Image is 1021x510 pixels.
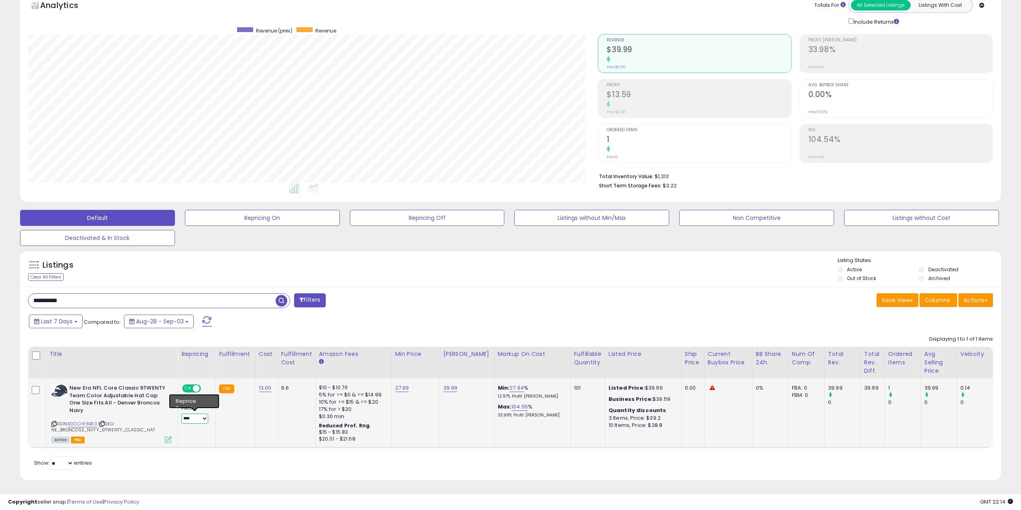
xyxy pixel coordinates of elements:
small: Prev: $0.00 [607,65,625,69]
a: 27.99 [395,384,409,392]
div: Totals For [814,2,846,9]
div: 39.99 [864,384,879,392]
div: Include Returns [842,17,909,26]
div: $20.01 - $21.68 [319,436,386,443]
span: Aug-28 - Sep-03 [136,317,184,325]
div: $15 - $15.83 [319,429,386,436]
div: $39.59 [609,396,675,403]
span: 2025-09-11 22:14 GMT [980,498,1013,506]
div: 10 Items, Price: $38.8 [609,422,675,429]
div: Clear All Filters [28,273,64,281]
span: Last 7 Days [41,317,73,325]
strong: Copyright [8,498,37,506]
b: Business Price: [609,395,653,403]
div: BB Share 24h. [756,350,785,367]
button: Repricing Off [350,210,505,226]
button: Listings without Cost [844,210,999,226]
a: Privacy Policy [104,498,139,506]
div: Fulfillment [219,350,252,358]
small: Prev: $0.00 [607,110,625,114]
li: $1,313 [599,171,987,181]
button: Deactivated & In Stock [20,230,175,246]
div: FBM: 0 [792,392,818,399]
button: Non Competitive [679,210,834,226]
p: 33.99% Profit [PERSON_NAME] [498,412,564,418]
div: Min Price [395,350,436,358]
div: Fulfillable Quantity [574,350,602,367]
h2: 33.98% [808,45,993,56]
button: Listings without Min/Max [514,210,669,226]
div: % [498,384,564,399]
div: 0 [924,399,957,406]
div: 1 [888,384,921,392]
b: Listed Price: [609,384,645,392]
div: [PERSON_NAME] [443,350,491,358]
h2: 104.54% [808,135,993,146]
div: Preset: [181,406,209,424]
div: $39.99 [609,384,675,392]
a: B0DCHF8BK3 [68,421,97,427]
span: Revenue [607,38,791,43]
div: Ship Price [685,350,701,367]
button: Repricing On [185,210,340,226]
span: Ordered Items [607,128,791,132]
div: Repricing [181,350,212,358]
button: Filters [294,293,325,307]
div: Ordered Items [888,350,917,367]
div: Current Buybox Price [708,350,749,367]
div: seller snap | | [8,498,139,506]
span: Revenue [315,27,336,34]
a: 27.94 [509,384,524,392]
div: 0.00 [685,384,698,392]
a: 13.00 [259,384,272,392]
span: Avg. Buybox Share [808,83,993,87]
p: Listing States: [838,257,1001,264]
div: Displaying 1 to 1 of 1 items [929,335,993,343]
span: Compared to: [84,318,121,326]
div: Total Rev. [828,350,857,367]
h5: Listings [43,260,73,271]
b: Short Term Storage Fees: [599,182,662,189]
span: All listings currently available for purchase on Amazon [51,437,70,443]
div: Total Rev. Diff. [864,350,881,375]
b: Max: [498,403,512,410]
a: 104.55 [512,403,528,411]
div: 0 [960,399,993,406]
small: Prev: N/A [808,65,824,69]
div: 3 Items, Price: $39.2 [609,415,675,422]
button: Default [20,210,175,226]
small: Prev: 0 [607,154,618,159]
span: OFF [200,385,213,392]
label: Deactivated [928,266,958,273]
span: Columns [925,296,950,304]
div: 101 [574,384,599,392]
button: Save View [877,293,918,307]
small: FBA [219,384,234,393]
button: Aug-28 - Sep-03 [124,315,194,328]
div: Avg Selling Price [924,350,954,375]
div: : [609,407,675,414]
b: Reduced Prof. Rng. [319,422,371,429]
div: 0% [756,384,782,392]
img: 41gVt7-byML._SL40_.jpg [51,384,67,397]
div: Amazon Fees [319,350,388,358]
h2: $13.59 [607,90,791,101]
span: Profit [607,83,791,87]
div: 0 [828,399,861,406]
div: % [498,403,564,418]
div: 17% for > $20 [319,406,386,413]
b: Total Inventory Value: [599,173,654,180]
button: Last 7 Days [29,315,83,328]
b: Min: [498,384,510,392]
span: Profit [PERSON_NAME] [808,38,993,43]
span: | SKU: NE_BRONCOSS_NVYY_9TWENTY_CLASSIC_HAT [51,421,155,433]
span: Revenue (prev) [256,27,292,34]
div: 39.99 [924,384,957,392]
small: Amazon Fees. [319,358,324,366]
div: 0.14 [960,384,993,392]
div: FBA: 0 [792,384,818,392]
div: Amazon AI [181,397,209,404]
label: Archived [928,275,950,282]
span: FBA [71,437,85,443]
h2: 0.00% [808,90,993,101]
